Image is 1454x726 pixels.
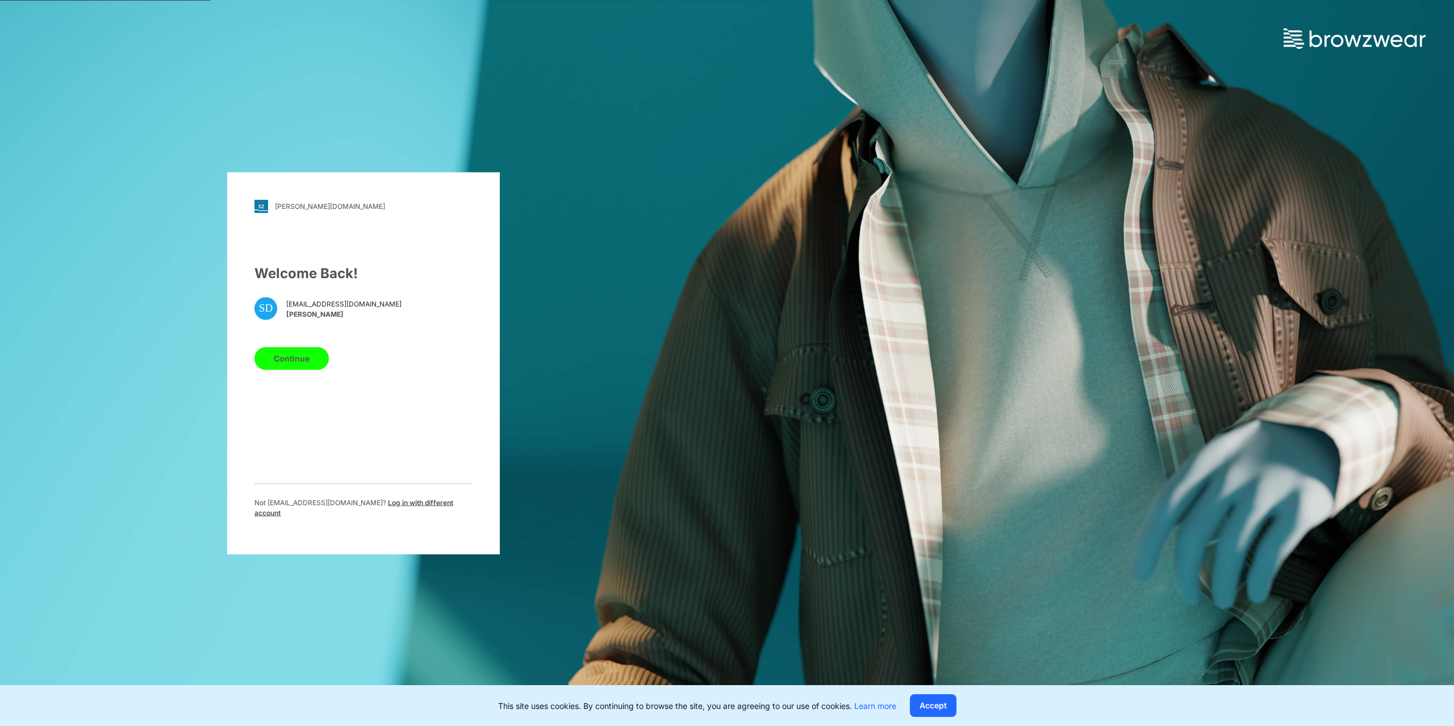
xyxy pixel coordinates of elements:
p: This site uses cookies. By continuing to browse the site, you are agreeing to our use of cookies. [498,700,896,712]
button: Continue [254,347,329,370]
img: browzwear-logo.73288ffb.svg [1284,28,1426,49]
img: svg+xml;base64,PHN2ZyB3aWR0aD0iMjgiIGhlaWdodD0iMjgiIHZpZXdCb3g9IjAgMCAyOCAyOCIgZmlsbD0ibm9uZSIgeG... [254,199,268,213]
button: Accept [910,694,956,717]
div: SD [254,297,277,320]
div: Welcome Back! [254,263,473,283]
span: [EMAIL_ADDRESS][DOMAIN_NAME] [286,299,402,309]
div: [PERSON_NAME][DOMAIN_NAME] [275,202,385,211]
a: [PERSON_NAME][DOMAIN_NAME] [254,199,473,213]
p: Not [EMAIL_ADDRESS][DOMAIN_NAME] ? [254,497,473,518]
a: Learn more [854,701,896,711]
span: [PERSON_NAME] [286,309,402,320]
